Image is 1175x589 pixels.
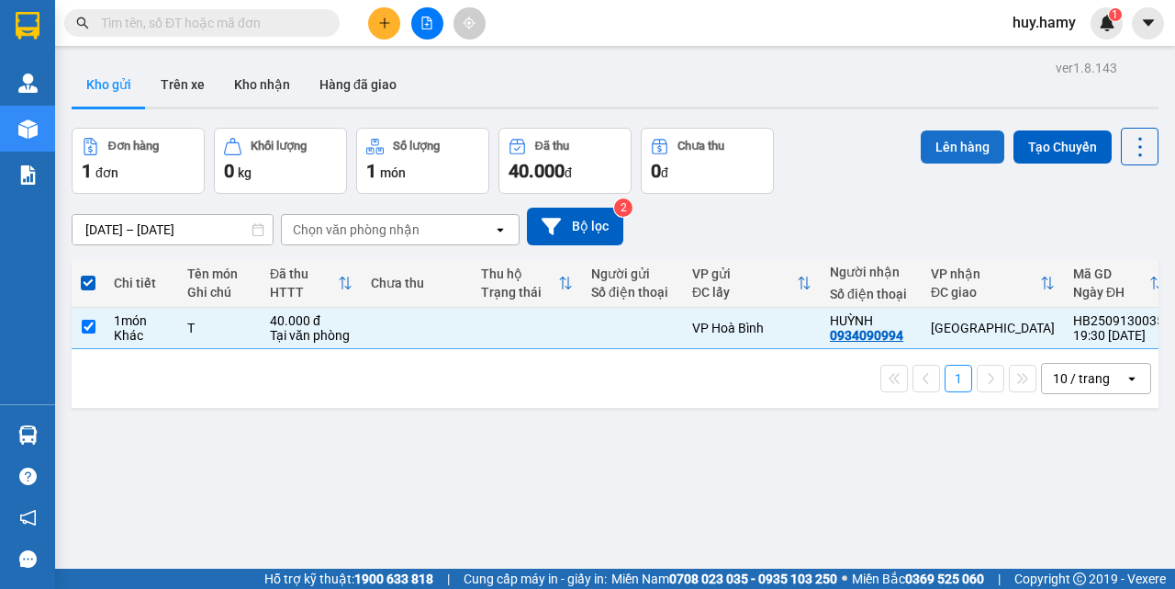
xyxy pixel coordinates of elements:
div: ĐC lấy [692,285,797,300]
div: Ngày ĐH [1073,285,1149,300]
div: Người gửi [591,266,674,281]
button: 1 [945,365,972,392]
div: Chi tiết [114,276,169,290]
div: VP Hoà Bình [692,321,811,335]
span: kg [238,165,252,180]
span: file-add [420,17,433,29]
span: aim [463,17,476,29]
div: Chọn văn phòng nhận [293,221,420,239]
span: | [447,569,450,589]
div: VP gửi [692,266,797,281]
th: Toggle SortBy [683,259,821,308]
span: plus [378,17,391,29]
div: 19:30 [DATE] [1073,328,1164,343]
div: Khác [114,328,169,343]
th: Toggle SortBy [922,259,1064,308]
strong: 1900 633 818 [354,572,433,586]
span: notification [19,509,37,527]
span: copyright [1073,572,1086,585]
button: plus [368,7,400,40]
button: Tạo Chuyến [1013,130,1112,164]
div: T [187,321,252,335]
sup: 1 [1109,8,1122,21]
b: GỬI : VP Hoà Bình [8,115,213,145]
div: Số điện thoại [591,285,674,300]
span: search [76,17,89,29]
span: Miền Nam [611,569,837,589]
span: 0 [224,160,234,182]
button: Kho gửi [72,62,146,107]
div: Trạng thái [481,285,558,300]
div: Đơn hàng [108,140,159,153]
div: 0934090994 [830,328,903,343]
div: Chưa thu [371,276,463,290]
div: Số điện thoại [830,287,912,301]
span: | [998,569,1001,589]
div: 10 / trang [1053,369,1110,388]
span: món [380,165,406,180]
button: Bộ lọc [527,208,623,245]
li: 995 [PERSON_NAME] [8,40,350,63]
div: HB2509130035 [1073,313,1164,328]
div: HTTT [270,285,338,300]
img: warehouse-icon [18,74,38,93]
div: Tên món [187,266,252,281]
span: huy.hamy [998,11,1091,34]
button: Chưa thu0đ [641,128,774,194]
svg: open [1125,371,1139,386]
span: đ [661,165,668,180]
div: ĐC giao [931,285,1040,300]
span: 1 [82,160,92,182]
button: Kho nhận [219,62,305,107]
img: logo-vxr [16,12,39,40]
div: [GEOGRAPHIC_DATA] [931,321,1055,335]
div: Khối lượng [251,140,307,153]
th: Toggle SortBy [1064,259,1173,308]
button: Đơn hàng1đơn [72,128,205,194]
div: Tại văn phòng [270,328,352,343]
button: Khối lượng0kg [214,128,347,194]
div: Số lượng [393,140,440,153]
span: 1 [366,160,376,182]
img: solution-icon [18,165,38,185]
button: Số lượng1món [356,128,489,194]
span: Cung cấp máy in - giấy in: [464,569,607,589]
div: 1 món [114,313,169,328]
div: Ghi chú [187,285,252,300]
th: Toggle SortBy [261,259,362,308]
span: ⚪️ [842,575,847,583]
span: environment [106,44,120,59]
li: 0946 508 595 [8,63,350,86]
span: 0 [651,160,661,182]
div: 40.000 đ [270,313,352,328]
div: Người nhận [830,265,912,279]
div: Chưa thu [677,140,724,153]
span: 40.000 [509,160,565,182]
th: Toggle SortBy [472,259,582,308]
div: Đã thu [535,140,569,153]
svg: open [493,222,508,237]
span: 1 [1112,8,1118,21]
input: Select a date range. [73,215,273,244]
img: warehouse-icon [18,425,38,445]
strong: 0708 023 035 - 0935 103 250 [669,572,837,586]
span: Hỗ trợ kỹ thuật: [264,569,433,589]
button: caret-down [1132,7,1164,40]
div: HUỲNH [830,313,912,328]
button: Trên xe [146,62,219,107]
button: aim [453,7,486,40]
img: icon-new-feature [1099,15,1115,31]
input: Tìm tên, số ĐT hoặc mã đơn [101,13,318,33]
div: VP nhận [931,266,1040,281]
button: Hàng đã giao [305,62,411,107]
span: đ [565,165,572,180]
button: file-add [411,7,443,40]
span: đơn [95,165,118,180]
div: Thu hộ [481,266,558,281]
div: ver 1.8.143 [1056,58,1117,78]
span: message [19,550,37,568]
strong: 0369 525 060 [905,572,984,586]
div: Đã thu [270,266,338,281]
b: Nhà Xe Hà My [106,12,244,35]
div: Mã GD [1073,266,1149,281]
